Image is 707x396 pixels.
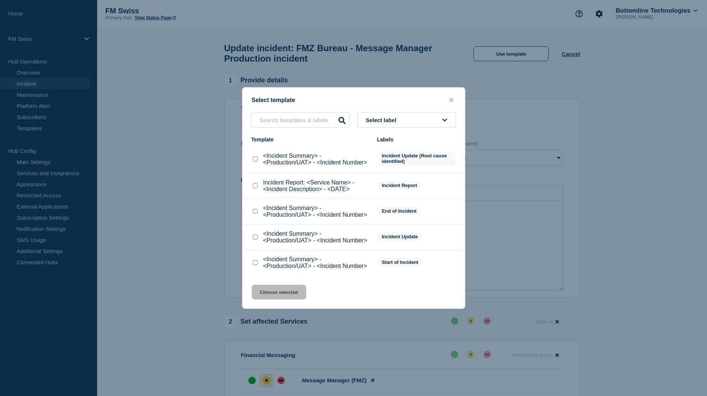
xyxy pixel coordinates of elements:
[377,258,423,266] span: Start of Incident
[253,235,258,239] input: <Incident Summary> - <Production/UAT> - <Incident Number> checkbox
[263,256,370,269] p: <Incident Summary> - <Production/UAT> - <Incident Number>
[377,232,423,241] span: Incident Update
[263,153,370,166] p: <Incident Summary> - <Production/UAT> - <Incident Number>
[377,137,456,143] div: Labels
[366,117,400,123] span: Select label
[252,285,306,300] button: Choose selected
[377,181,422,190] span: Incident Report
[377,151,456,166] span: Incident Update (Root cause identified)
[251,112,350,128] input: Search templates & labels
[263,179,370,193] p: Incident Report: <Service Name> - <Incident Description> - <DATE>
[251,137,370,143] div: Template
[242,96,465,104] div: Select template
[377,207,422,215] span: End of Incident
[263,230,370,244] p: <Incident Summary> - <Production/UAT> - <Incident Number>
[263,205,370,218] p: <Incident Summary> - <Production/UAT> - <Incident Number>
[253,183,258,188] input: Incident Report: <Service Name> - <Incident Description> - <DATE> checkbox
[447,96,456,104] button: close button
[357,112,456,128] button: Select label
[253,209,258,214] input: <Incident Summary> - <Production/UAT> - <Incident Number> checkbox
[253,157,258,161] input: <Incident Summary> - <Production/UAT> - <Incident Number> checkbox
[253,260,258,265] input: <Incident Summary> - <Production/UAT> - <Incident Number> checkbox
